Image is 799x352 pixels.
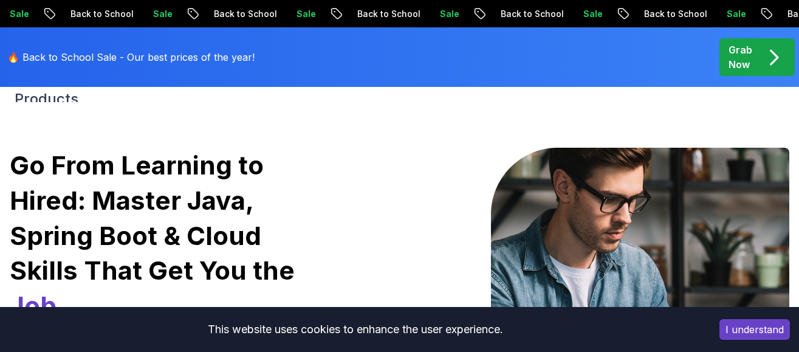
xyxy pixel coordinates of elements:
div: This website uses cookies to enhance the user experience. [9,316,701,343]
span: Job [10,290,57,321]
p: Sale [716,8,755,20]
p: Sale [286,8,324,20]
p: Back to School [60,8,142,20]
p: Back to School [346,8,429,20]
p: 🔥 Back to School Sale - Our best prices of the year! [7,50,255,64]
p: Sale [142,8,181,20]
h1: Go From Learning to Hired: Master Java, Spring Boot & Cloud Skills That Get You the [10,148,323,323]
p: Back to School [633,8,716,20]
p: Back to School [490,8,572,20]
h2: Products [15,89,784,109]
button: Accept cookies [719,319,790,340]
p: Sale [572,8,611,20]
p: Sale [429,8,468,20]
p: Back to School [203,8,286,20]
p: Grab Now [729,43,752,72]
